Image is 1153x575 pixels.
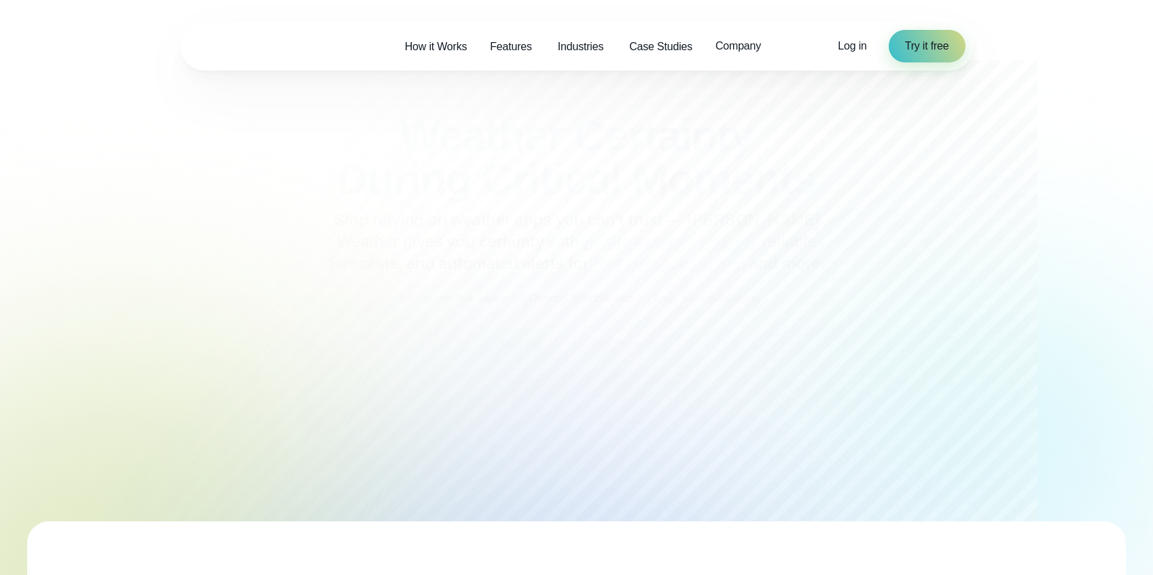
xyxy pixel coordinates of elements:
span: How it Works [405,39,467,55]
span: Try it free [905,38,949,54]
span: Log in [838,40,866,52]
a: Case Studies [618,33,704,60]
span: Company [715,38,761,54]
a: Try it free [889,30,965,62]
span: Case Studies [629,39,692,55]
a: Log in [838,38,866,54]
a: How it Works [393,33,479,60]
span: Industries [558,39,603,55]
span: Features [490,39,532,55]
